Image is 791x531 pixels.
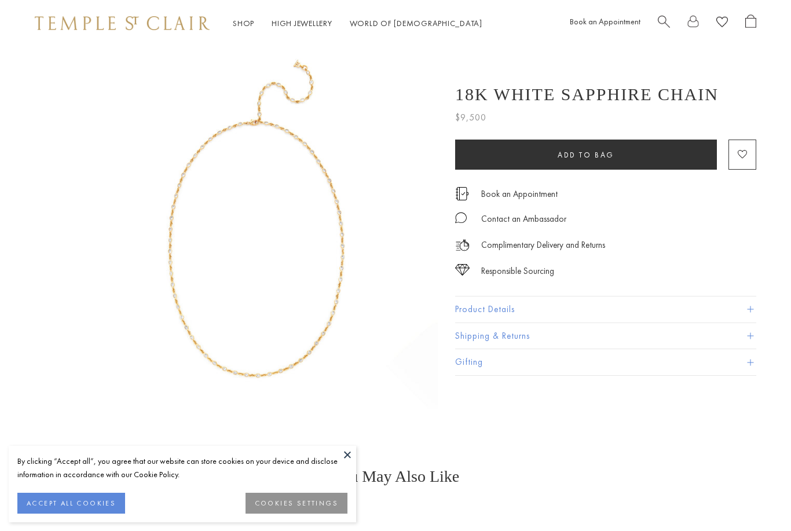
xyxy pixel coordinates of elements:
img: Temple St. Clair [35,16,210,30]
button: Product Details [455,296,756,323]
img: MessageIcon-01_2.svg [455,212,467,224]
h3: You May Also Like [46,467,745,486]
iframe: Gorgias live chat messenger [733,477,779,519]
div: By clicking “Accept all”, you agree that our website can store cookies on your device and disclos... [17,455,347,481]
a: Book an Appointment [570,16,640,27]
a: Search [658,14,670,32]
img: icon_sourcing.svg [455,264,470,276]
button: ACCEPT ALL COOKIES [17,493,125,514]
a: ShopShop [233,18,254,28]
button: Gifting [455,349,756,375]
a: Book an Appointment [481,188,558,200]
h1: 18K White Sapphire Chain [455,85,719,104]
nav: Main navigation [233,16,482,31]
button: COOKIES SETTINGS [246,493,347,514]
span: $9,500 [455,110,486,125]
a: World of [DEMOGRAPHIC_DATA]World of [DEMOGRAPHIC_DATA] [350,18,482,28]
a: Open Shopping Bag [745,14,756,32]
button: Add to bag [455,140,717,170]
img: icon_delivery.svg [455,238,470,252]
a: High JewelleryHigh Jewellery [272,18,332,28]
p: Complimentary Delivery and Returns [481,238,605,252]
a: View Wishlist [716,14,728,32]
div: Responsible Sourcing [481,264,554,279]
img: icon_appointment.svg [455,187,469,200]
img: 18K White Sapphire Chain [75,46,438,409]
button: Shipping & Returns [455,323,756,349]
div: Contact an Ambassador [481,212,566,226]
span: Add to bag [558,150,614,160]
